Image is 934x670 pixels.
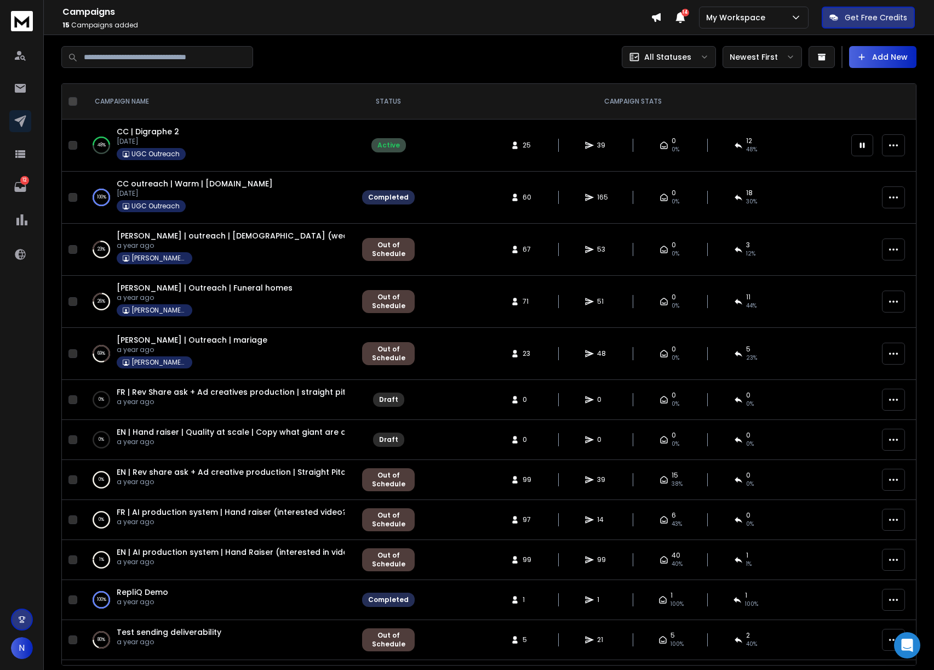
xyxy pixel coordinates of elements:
span: 0 [597,395,608,404]
span: 25 [523,141,534,150]
span: 40 % [672,560,683,569]
span: 40 [672,551,680,560]
p: a year ago [117,518,345,526]
td: 100%RepliQ Demoa year ago [82,580,356,620]
span: 0% [672,440,679,448]
p: a year ago [117,558,345,566]
span: 0 [672,345,676,354]
span: 0% [672,302,679,310]
img: logo [11,11,33,31]
span: 0 [672,189,676,197]
span: 0% [672,400,679,408]
p: a year ago [117,638,221,646]
span: 53 [597,245,608,254]
span: 0 [672,391,676,400]
td: 0%FR | Rev Share ask + Ad creatives production | straight pitcha year ago [82,380,356,420]
div: Draft [379,435,398,444]
a: RepliQ Demo [117,587,168,598]
span: 1 % [746,560,752,569]
span: 67 [523,245,534,254]
span: 2 [746,631,750,640]
span: 0% [746,440,754,448]
div: Draft [379,395,398,404]
p: Get Free Credits [845,12,907,23]
span: 0% [746,400,754,408]
p: 0 % [99,514,104,525]
td: 48%CC | Digraphe 2[DATE]UGC Outreach [82,120,356,172]
span: 18 [746,189,753,197]
div: Active [377,141,400,150]
span: 99 [597,555,608,564]
p: a year ago [117,241,345,250]
p: [PERSON_NAME] Outreach [131,306,186,315]
div: Out of Schedule [368,345,409,362]
span: 40 % [746,640,757,649]
p: 26 % [98,296,105,307]
p: 0 % [99,434,104,445]
span: 39 [597,141,608,150]
h1: Campaigns [62,5,651,19]
span: 14 [681,9,689,16]
p: a year ago [117,293,293,302]
span: 0 [746,431,750,440]
span: 1 [746,551,748,560]
span: 44 % [746,302,757,310]
span: EN | Rev share ask + Ad creative production | Straight Pitch [117,467,351,478]
span: 14 [597,515,608,524]
span: 0 [597,435,608,444]
span: EN | AI production system | Hand Raiser (interested in video) [117,547,357,558]
span: 0 [672,241,676,249]
a: [PERSON_NAME] | outreach | [DEMOGRAPHIC_DATA] (wedding, funerals, other ceremonies) [117,230,482,241]
a: [PERSON_NAME] | Outreach | mariage [117,334,267,345]
p: [DATE] [117,189,273,198]
span: 0% [672,197,679,206]
a: CC outreach | Warm | [DOMAIN_NAME] [117,178,273,189]
span: 5 [746,345,750,354]
th: STATUS [356,84,421,120]
p: UGC Outreach [131,150,180,158]
span: 12 % [746,249,755,258]
p: [PERSON_NAME] Outreach [131,358,186,367]
a: 12 [9,176,31,198]
p: My Workspace [706,12,770,23]
p: 100 % [97,192,106,203]
span: 48 % [746,145,757,154]
span: N [11,637,33,659]
span: 0 % [746,520,754,529]
span: 1 [523,595,534,604]
span: 5 [671,631,675,640]
span: 12 [746,137,752,145]
p: 48 % [98,140,106,151]
p: a year ago [117,478,345,486]
span: 97 [523,515,534,524]
p: [DATE] [117,137,186,146]
div: Out of Schedule [368,551,409,569]
span: 0 [746,511,750,520]
a: Test sending deliverability [117,627,221,638]
span: 0% [672,249,679,258]
td: 0%FR | AI production system | Hand raiser (interested video?)a year ago [82,500,356,540]
td: 23%[PERSON_NAME] | outreach | [DEMOGRAPHIC_DATA] (wedding, funerals, other ceremonies)a year ago[... [82,224,356,276]
span: 51 [597,297,608,306]
a: [PERSON_NAME] | Outreach | Funeral homes [117,282,293,293]
span: 0 [523,435,534,444]
span: 60 [523,193,534,202]
span: 39 [597,475,608,484]
div: Out of Schedule [368,471,409,489]
p: 0 % [99,394,104,405]
span: CC | Digraphe 2 [117,126,179,137]
span: 0 [672,431,676,440]
span: 48 [597,349,608,358]
div: Out of Schedule [368,293,409,310]
span: 99 [523,555,534,564]
p: a year ago [117,438,345,446]
span: 11 [746,293,750,302]
div: Out of Schedule [368,511,409,529]
p: Campaigns added [62,21,651,30]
